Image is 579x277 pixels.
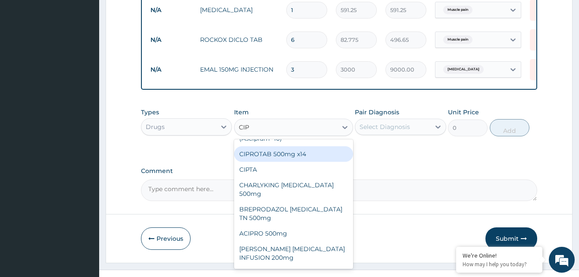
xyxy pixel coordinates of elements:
[234,146,353,162] div: CIPROTAB 500mg x14
[141,4,162,25] div: Minimize live chat window
[50,83,119,170] span: We're online!
[141,109,159,116] label: Types
[234,177,353,201] div: CHARLYKING [MEDICAL_DATA] 500mg
[360,123,410,131] div: Select Diagnosis
[196,31,282,48] td: ROCKOX DICLO TAB
[443,35,473,44] span: Muscle pain
[234,226,353,241] div: ACIPRO 500mg
[443,6,473,14] span: Muscle pain
[16,43,35,65] img: d_794563401_company_1708531726252_794563401
[146,32,196,48] td: N/A
[234,241,353,265] div: [PERSON_NAME] [MEDICAL_DATA] INFUSION 200mg
[490,119,529,136] button: Add
[4,185,164,215] textarea: Type your message and hit 'Enter'
[448,108,479,116] label: Unit Price
[463,261,536,268] p: How may I help you today?
[485,227,537,250] button: Submit
[45,48,145,60] div: Chat with us now
[141,227,191,250] button: Previous
[146,62,196,78] td: N/A
[443,65,484,74] span: [MEDICAL_DATA]
[141,167,537,175] label: Comment
[196,61,282,78] td: EMAL 150MG INJECTION
[463,252,536,259] div: We're Online!
[234,108,249,116] label: Item
[146,2,196,18] td: N/A
[146,123,165,131] div: Drugs
[234,201,353,226] div: BREPRODAZOL [MEDICAL_DATA] TN 500mg
[355,108,399,116] label: Pair Diagnosis
[234,162,353,177] div: CIPTA
[196,1,282,19] td: [MEDICAL_DATA]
